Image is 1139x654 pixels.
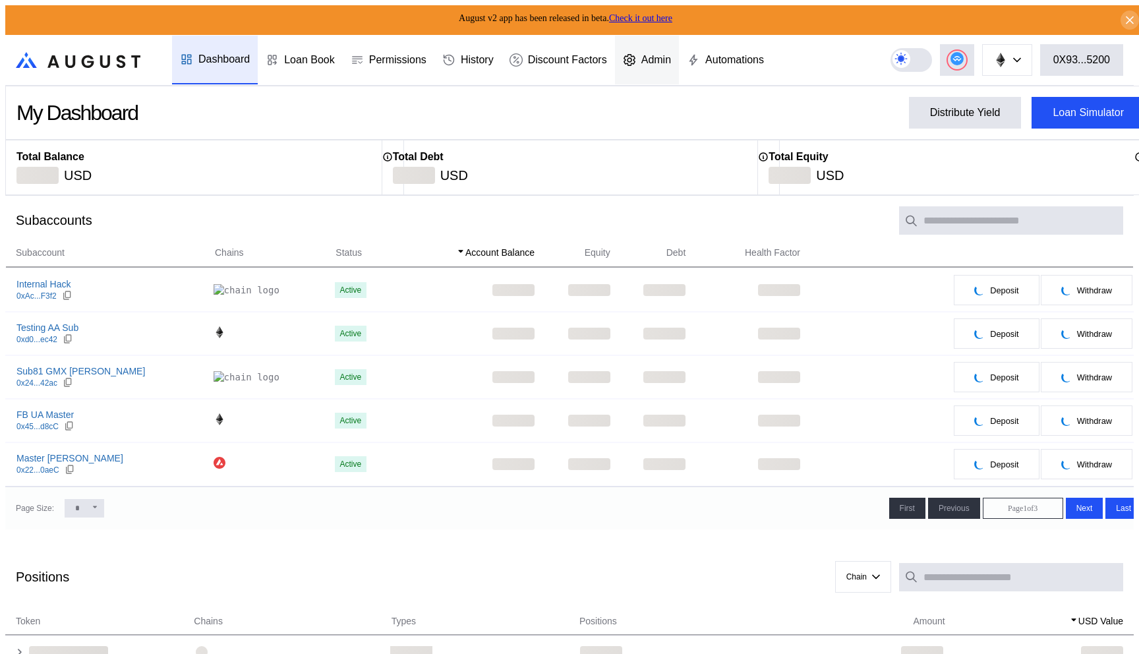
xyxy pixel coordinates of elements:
[16,504,54,513] div: Page Size:
[340,285,362,295] div: Active
[982,44,1032,76] button: chain logo
[953,274,1039,306] button: pendingDeposit
[16,378,57,388] div: 0x24...42ac
[340,460,362,469] div: Active
[393,151,444,163] h2: Total Debt
[953,448,1039,480] button: pendingDeposit
[16,452,123,464] div: Master [PERSON_NAME]
[974,415,985,426] img: pending
[214,413,225,425] img: chain logo
[16,213,92,228] div: Subaccounts
[16,246,65,260] span: Subaccount
[1040,361,1133,393] button: pendingWithdraw
[1008,504,1037,514] span: Page 1 of 3
[1066,498,1103,519] button: Next
[1053,54,1110,66] div: 0X93...5200
[502,36,615,84] a: Discount Factors
[434,36,502,84] a: History
[769,151,828,163] h2: Total Equity
[214,284,279,296] img: chain logo
[336,246,362,260] span: Status
[1077,372,1112,382] span: Withdraw
[1061,285,1072,295] img: pending
[974,328,985,339] img: pending
[1040,44,1123,76] button: 0X93...5200
[835,561,891,593] button: Chain
[440,167,468,184] div: USD
[16,151,84,163] h2: Total Balance
[974,285,985,295] img: pending
[172,36,258,84] a: Dashboard
[666,246,686,260] span: Debt
[1061,328,1072,339] img: pending
[343,36,434,84] a: Permissions
[258,36,343,84] a: Loan Book
[1077,329,1112,339] span: Withdraw
[913,614,945,628] span: Amount
[990,460,1018,469] span: Deposit
[615,36,679,84] a: Admin
[214,457,225,469] img: chain logo
[585,246,610,260] span: Equity
[1040,274,1133,306] button: pendingWithdraw
[215,246,244,260] span: Chains
[16,291,57,301] div: 0xAc...F3f2
[16,365,145,377] div: Sub81 GMX [PERSON_NAME]
[16,465,59,475] div: 0x22...0aeC
[214,326,225,338] img: chain logo
[816,167,844,184] div: USD
[930,107,1001,119] div: Distribute Yield
[16,101,138,125] div: My Dashboard
[1116,504,1131,513] span: Last
[284,54,335,66] div: Loan Book
[214,371,279,383] img: chain logo
[340,372,362,382] div: Active
[953,318,1039,349] button: pendingDeposit
[679,36,772,84] a: Automations
[465,246,535,260] span: Account Balance
[953,361,1039,393] button: pendingDeposit
[990,285,1018,295] span: Deposit
[528,54,607,66] div: Discount Factors
[846,572,867,581] span: Chain
[198,53,250,65] div: Dashboard
[194,614,223,628] span: Chains
[900,504,915,513] span: First
[16,422,59,431] div: 0x45...d8cC
[939,504,970,513] span: Previous
[705,54,764,66] div: Automations
[909,97,1022,129] button: Distribute Yield
[993,53,1008,67] img: chain logo
[974,372,985,382] img: pending
[340,416,362,425] div: Active
[16,409,74,421] div: FB UA Master
[369,54,426,66] div: Permissions
[1061,372,1072,382] img: pending
[889,498,925,519] button: First
[340,329,362,338] div: Active
[1077,285,1112,295] span: Withdraw
[928,498,980,519] button: Previous
[641,54,671,66] div: Admin
[953,405,1039,436] button: pendingDeposit
[1078,614,1123,628] span: USD Value
[392,614,416,628] span: Types
[990,416,1018,426] span: Deposit
[16,322,78,334] div: Testing AA Sub
[1077,416,1112,426] span: Withdraw
[1061,459,1072,469] img: pending
[1040,318,1133,349] button: pendingWithdraw
[1061,415,1072,426] img: pending
[461,54,494,66] div: History
[64,167,92,184] div: USD
[1077,460,1112,469] span: Withdraw
[990,372,1018,382] span: Deposit
[16,278,73,290] div: Internal Hack
[16,614,40,628] span: Token
[745,246,800,260] span: Health Factor
[1076,504,1093,513] span: Next
[990,329,1018,339] span: Deposit
[609,13,672,23] a: Check it out here
[974,459,985,469] img: pending
[1053,107,1124,119] div: Loan Simulator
